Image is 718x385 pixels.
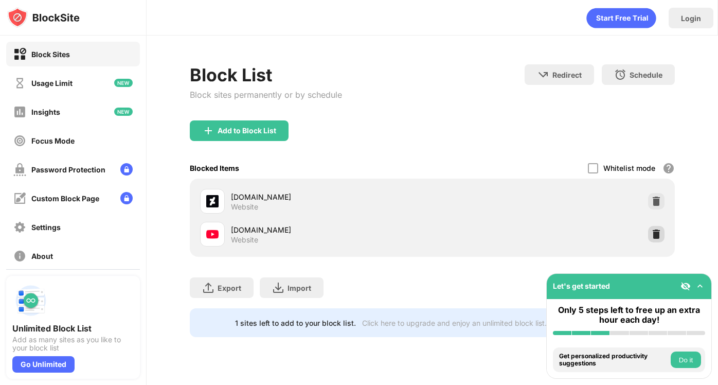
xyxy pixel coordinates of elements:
img: block-on.svg [13,48,26,61]
div: Unlimited Block List [12,323,134,334]
div: Blocked Items [190,164,239,172]
div: Whitelist mode [603,164,655,172]
img: omni-setup-toggle.svg [695,281,705,291]
div: [DOMAIN_NAME] [231,191,433,202]
div: Add as many sites as you like to your block list [12,336,134,352]
div: Click here to upgrade and enjoy an unlimited block list. [362,319,547,327]
img: push-block-list.svg [12,282,49,319]
img: lock-menu.svg [120,163,133,176]
img: logo-blocksite.svg [7,7,80,28]
div: Website [231,202,258,212]
img: new-icon.svg [114,108,133,116]
div: Schedule [630,71,662,79]
img: about-off.svg [13,250,26,262]
img: settings-off.svg [13,221,26,234]
div: Insights [31,108,60,116]
div: Add to Block List [218,127,276,135]
img: time-usage-off.svg [13,77,26,90]
div: Usage Limit [31,79,73,87]
div: Get personalized productivity suggestions [559,353,668,367]
div: Settings [31,223,61,232]
div: Block List [190,64,342,85]
div: Redirect [552,71,582,79]
div: Custom Block Page [31,194,99,203]
img: password-protection-off.svg [13,163,26,176]
div: animation [586,8,656,28]
div: Go Unlimited [12,356,75,373]
img: new-icon.svg [114,79,133,87]
img: focus-off.svg [13,134,26,147]
div: [DOMAIN_NAME] [231,224,433,235]
div: Website [231,235,258,244]
img: eye-not-visible.svg [680,281,691,291]
button: Do it [671,352,701,368]
img: insights-off.svg [13,106,26,118]
div: Only 5 steps left to free up an extra hour each day! [553,305,705,325]
div: Export [218,284,241,292]
div: Login [681,14,701,23]
div: Password Protection [31,165,105,174]
div: 1 sites left to add to your block list. [235,319,356,327]
div: Focus Mode [31,136,75,145]
img: favicons [206,228,219,240]
div: Block sites permanently or by schedule [190,90,342,100]
img: customize-block-page-off.svg [13,192,26,205]
img: favicons [206,195,219,207]
img: lock-menu.svg [120,192,133,204]
div: Let's get started [553,282,610,290]
div: About [31,252,53,260]
div: Import [288,284,311,292]
div: Block Sites [31,50,70,59]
